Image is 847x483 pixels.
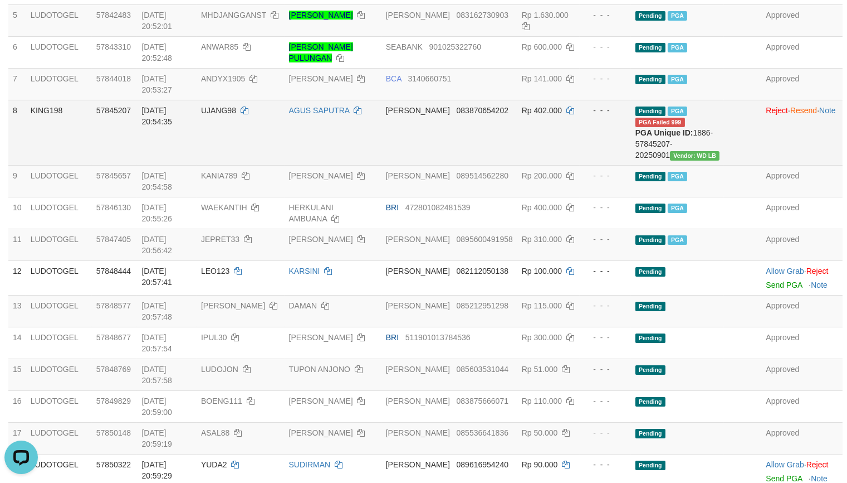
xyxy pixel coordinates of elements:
span: Copy 085212951298 to clipboard [457,301,508,310]
span: [DATE] 20:59:00 [141,397,172,417]
span: Marked by bgvjany [668,11,687,21]
span: ANDYX1905 [201,74,245,83]
td: 14 [8,327,26,359]
span: Copy 085536641836 to clipboard [457,428,508,437]
span: Pending [635,235,665,245]
span: LEO123 [201,267,229,276]
span: Pending [635,334,665,343]
span: Pending [635,204,665,213]
td: Approved [761,229,843,260]
span: 57850322 [96,460,131,469]
div: - - - [584,9,626,21]
div: - - - [584,427,626,438]
span: [DATE] 20:52:01 [141,11,172,31]
a: TUPON ANJONO [289,365,350,374]
span: [DATE] 20:57:41 [141,267,172,287]
button: Open LiveChat chat widget [4,4,38,38]
div: - - - [584,265,626,277]
div: - - - [584,234,626,245]
td: 13 [8,295,26,327]
span: Pending [635,365,665,375]
div: - - - [584,202,626,213]
a: Allow Grab [766,267,804,276]
span: [DATE] 20:57:54 [141,333,172,353]
a: [PERSON_NAME] [289,171,353,180]
span: [DATE] 20:54:58 [141,171,172,191]
span: [DATE] 20:56:42 [141,235,172,255]
td: 1886-57845207-20250901 [631,100,724,165]
td: Approved [761,295,843,327]
span: Marked by bgvjany [668,107,687,116]
td: 11 [8,229,26,260]
span: [PERSON_NAME] [386,11,450,20]
td: 10 [8,197,26,229]
span: Copy 511901013784536 to clipboard [405,333,471,342]
td: Approved [761,359,843,390]
td: LUDOTOGEL [26,36,92,68]
span: MHDJANGGANST [201,11,266,20]
span: 57848677 [96,333,131,342]
td: · [761,260,843,295]
td: 15 [8,359,26,390]
a: [PERSON_NAME] [289,11,353,20]
span: PGA Error [635,118,685,127]
td: LUDOTOGEL [26,229,92,260]
a: Send PGA [766,474,802,483]
span: Copy 083870654202 to clipboard [457,106,508,115]
span: 57845207 [96,106,131,115]
span: ASAL88 [201,428,229,437]
span: Vendor URL: https://dashboard.q2checkout.com/secure [670,151,719,161]
span: [PERSON_NAME] [386,460,450,469]
span: [PERSON_NAME] [386,397,450,405]
td: LUDOTOGEL [26,197,92,229]
span: Rp 310.000 [522,235,562,244]
span: Pending [635,461,665,470]
span: Rp 300.000 [522,333,562,342]
span: KANIA789 [201,171,237,180]
td: LUDOTOGEL [26,422,92,454]
a: [PERSON_NAME] [289,235,353,244]
span: Marked by bgvjany [668,235,687,245]
td: LUDOTOGEL [26,295,92,327]
span: 57848769 [96,365,131,374]
span: Marked by bgvjany [668,43,687,52]
span: YUDA2 [201,460,227,469]
span: Marked by bgvjany [668,172,687,181]
div: - - - [584,332,626,343]
a: KARSINI [289,267,320,276]
div: - - - [584,459,626,470]
a: [PERSON_NAME] [289,397,353,405]
span: Rp 1.630.000 [522,11,569,20]
td: LUDOTOGEL [26,260,92,295]
div: - - - [584,41,626,52]
span: [PERSON_NAME] [386,106,450,115]
td: 8 [8,100,26,165]
span: Marked by bgvjany [668,204,687,213]
span: 57845657 [96,171,131,180]
span: Pending [635,302,665,311]
span: [PERSON_NAME] [201,301,265,310]
span: Rp 110.000 [522,397,562,405]
span: Copy 089616954240 to clipboard [457,460,508,469]
span: WAEKANTIH [201,203,247,212]
a: HERKULANI AMBUANA [289,203,334,223]
span: Copy 472801082481539 to clipboard [405,203,471,212]
span: Pending [635,397,665,407]
span: 57849829 [96,397,131,405]
td: 9 [8,165,26,197]
a: Note [811,281,828,289]
span: 57847405 [96,235,131,244]
td: Approved [761,165,843,197]
span: Pending [635,75,665,84]
span: Rp 400.000 [522,203,562,212]
span: 57842483 [96,11,131,20]
span: Pending [635,429,665,438]
td: 17 [8,422,26,454]
span: [PERSON_NAME] [386,301,450,310]
span: ANWAR85 [201,42,238,51]
td: · · [761,100,843,165]
td: LUDOTOGEL [26,165,92,197]
div: - - - [584,300,626,311]
div: - - - [584,364,626,375]
td: Approved [761,4,843,36]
